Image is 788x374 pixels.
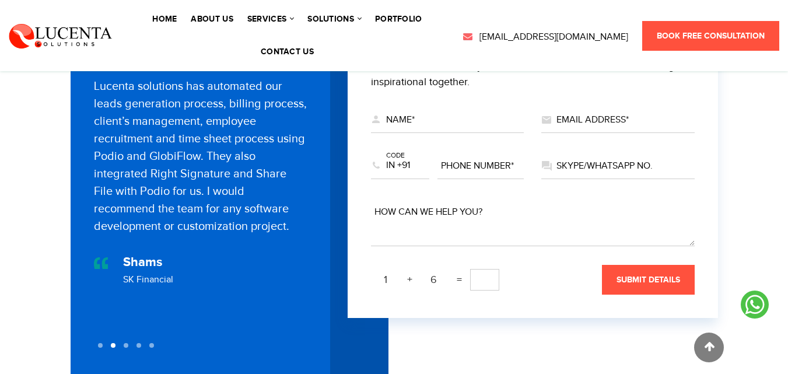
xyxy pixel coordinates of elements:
div: Shams [123,253,173,272]
div: SK Financial [123,273,173,287]
span: Book Free Consultation [657,31,765,41]
span: submit details [617,275,680,285]
button: submit details [602,265,695,295]
a: About Us [191,15,233,23]
a: Home [152,15,177,23]
a: solutions [307,15,361,23]
span: + [402,271,417,289]
a: portfolio [375,15,422,23]
a: contact us [261,48,314,56]
a: Book Free Consultation [642,21,779,51]
img: Lucenta Solutions [9,22,113,49]
span: = [451,271,468,289]
div: We take an account of your awesome ideas to develop something inspirational together. [371,58,695,90]
a: [EMAIL_ADDRESS][DOMAIN_NAME] [462,30,628,44]
a: services [247,15,293,23]
div: Lucenta solutions has automated our leads generation process, billing process, client’s managemen... [94,78,307,235]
